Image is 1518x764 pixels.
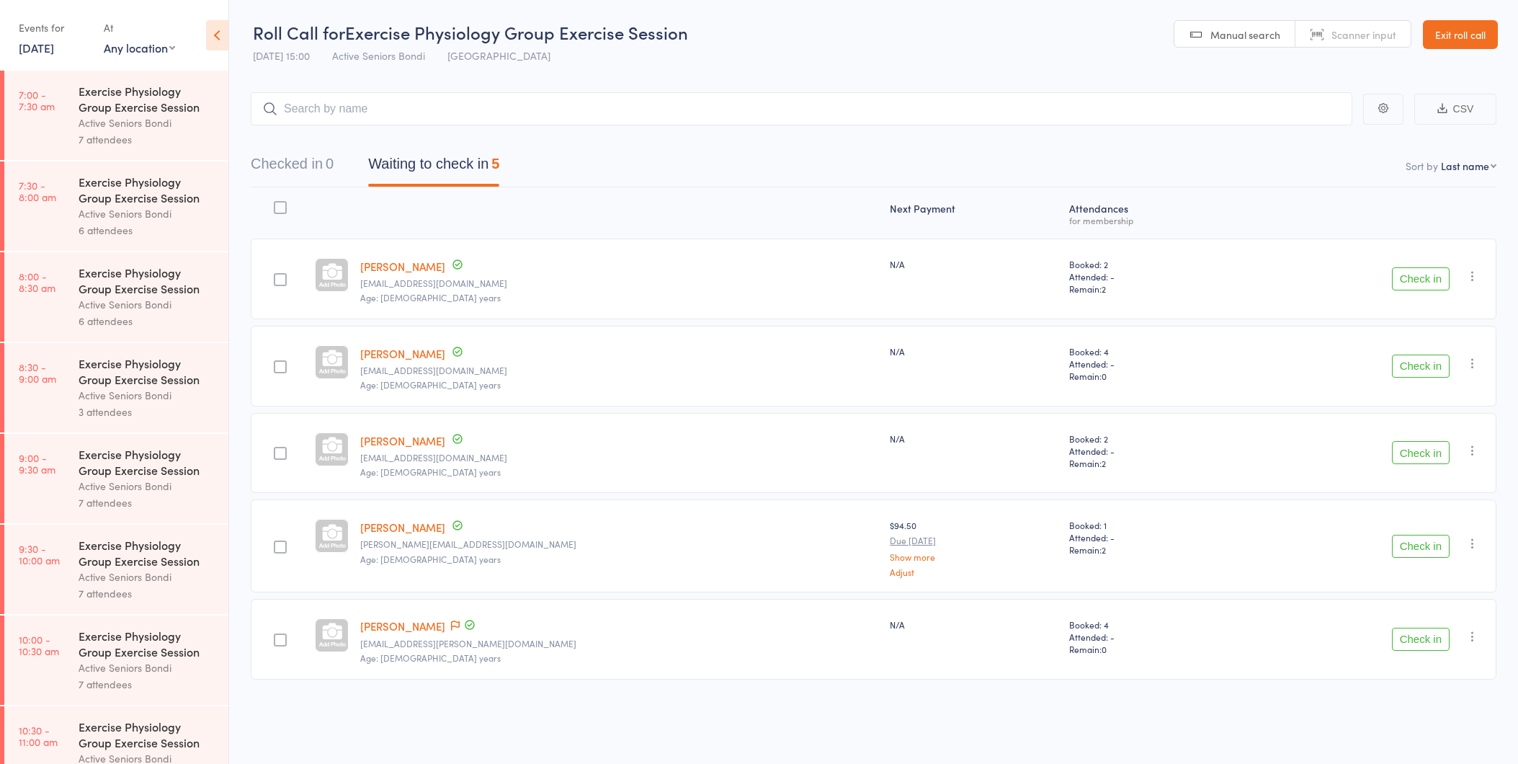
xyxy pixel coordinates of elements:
time: 7:30 - 8:00 am [19,179,56,203]
label: Sort by [1406,159,1438,173]
a: [DATE] [19,40,54,55]
span: Age: [DEMOGRAPHIC_DATA] years [360,652,501,664]
span: Remain: [1069,457,1233,469]
a: [PERSON_NAME] [360,520,445,535]
a: 9:30 -10:00 amExercise Physiology Group Exercise SessionActive Seniors Bondi7 attendees [4,525,228,614]
span: Exercise Physiology Group Exercise Session [345,20,688,44]
button: Check in [1392,628,1450,651]
div: N/A [890,432,1058,445]
small: john@ashtonspatchurst.com.au [360,539,878,549]
time: 7:00 - 7:30 am [19,89,55,112]
div: Exercise Physiology Group Exercise Session [79,265,216,296]
div: Last name [1441,159,1489,173]
span: Remain: [1069,370,1233,382]
span: Roll Call for [253,20,345,44]
a: [PERSON_NAME] [360,346,445,361]
span: Attended: - [1069,357,1233,370]
div: Active Seniors Bondi [79,569,216,585]
span: Remain: [1069,283,1233,295]
span: 2 [1102,457,1106,469]
span: Age: [DEMOGRAPHIC_DATA] years [360,553,501,565]
span: Active Seniors Bondi [332,48,425,63]
div: 7 attendees [79,585,216,602]
div: Active Seniors Bondi [79,659,216,676]
span: 2 [1102,283,1106,295]
a: [PERSON_NAME] [360,618,445,634]
div: Exercise Physiology Group Exercise Session [79,628,216,659]
time: 10:30 - 11:00 am [19,724,58,747]
div: N/A [890,345,1058,357]
div: for membership [1069,216,1233,225]
div: 5 [491,156,499,172]
time: 8:30 - 9:00 am [19,361,56,384]
a: 7:00 -7:30 amExercise Physiology Group Exercise SessionActive Seniors Bondi7 attendees [4,71,228,160]
div: 7 attendees [79,494,216,511]
div: Active Seniors Bondi [79,478,216,494]
span: Attended: - [1069,270,1233,283]
span: 0 [1102,370,1107,382]
a: Adjust [890,567,1058,577]
div: $94.50 [890,519,1058,576]
span: Attended: - [1069,445,1233,457]
time: 10:00 - 10:30 am [19,634,59,657]
input: Search by name [251,92,1352,125]
div: 0 [326,156,334,172]
div: Events for [19,16,89,40]
span: Booked: 1 [1069,519,1233,531]
a: 7:30 -8:00 amExercise Physiology Group Exercise SessionActive Seniors Bondi6 attendees [4,161,228,251]
time: 9:30 - 10:00 am [19,543,60,566]
button: Check in [1392,267,1450,290]
div: At [104,16,175,40]
button: Check in [1392,355,1450,378]
small: malmiller666@gmail.com [360,365,878,376]
div: Atten­dances [1063,194,1239,232]
a: 8:30 -9:00 amExercise Physiology Group Exercise SessionActive Seniors Bondi3 attendees [4,343,228,432]
div: Active Seniors Bondi [79,115,216,131]
div: 3 attendees [79,404,216,420]
small: Due [DATE] [890,536,1058,546]
span: 0 [1102,643,1107,655]
span: [DATE] 15:00 [253,48,310,63]
div: 6 attendees [79,222,216,239]
div: Exercise Physiology Group Exercise Session [79,537,216,569]
span: Remain: [1069,643,1233,655]
span: Age: [DEMOGRAPHIC_DATA] years [360,378,501,391]
div: Active Seniors Bondi [79,387,216,404]
button: Checked in0 [251,148,334,187]
div: 6 attendees [79,313,216,329]
div: Exercise Physiology Group Exercise Session [79,355,216,387]
span: [GEOGRAPHIC_DATA] [447,48,550,63]
div: 7 attendees [79,131,216,148]
button: CSV [1414,94,1496,125]
a: [PERSON_NAME] [360,433,445,448]
span: Booked: 4 [1069,618,1233,631]
a: Exit roll call [1423,20,1498,49]
time: 8:00 - 8:30 am [19,270,55,293]
span: Attended: - [1069,631,1233,643]
button: Check in [1392,441,1450,464]
small: clarepainter99@gmail.com [360,453,878,463]
div: Exercise Physiology Group Exercise Session [79,174,216,205]
span: Age: [DEMOGRAPHIC_DATA] years [360,466,501,478]
small: deskahn@gmail.com [360,278,878,288]
span: Age: [DEMOGRAPHIC_DATA] years [360,291,501,303]
span: Attended: - [1069,531,1233,543]
a: [PERSON_NAME] [360,259,445,274]
div: 7 attendees [79,676,216,693]
div: Any location [104,40,175,55]
span: Remain: [1069,543,1233,556]
div: N/A [890,618,1058,631]
div: Exercise Physiology Group Exercise Session [79,719,216,750]
a: 10:00 -10:30 amExercise Physiology Group Exercise SessionActive Seniors Bondi7 attendees [4,616,228,705]
time: 9:00 - 9:30 am [19,452,55,475]
span: Booked: 4 [1069,345,1233,357]
div: Exercise Physiology Group Exercise Session [79,446,216,478]
span: 2 [1102,543,1106,556]
div: N/A [890,258,1058,270]
span: Manual search [1210,27,1280,42]
small: eytan.udovich@gmail.com [360,639,878,649]
a: 9:00 -9:30 amExercise Physiology Group Exercise SessionActive Seniors Bondi7 attendees [4,434,228,523]
span: Scanner input [1331,27,1396,42]
a: Show more [890,552,1058,561]
button: Check in [1392,535,1450,558]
